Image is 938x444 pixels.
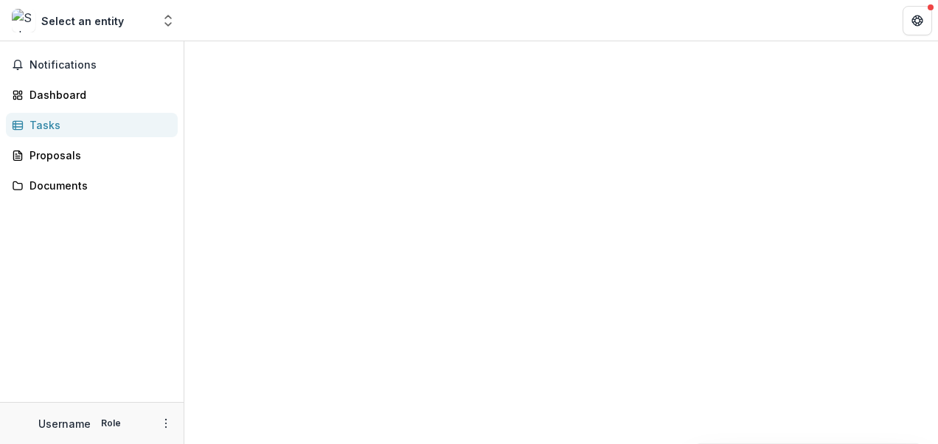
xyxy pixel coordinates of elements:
div: Select an entity [41,13,124,29]
button: Notifications [6,53,178,77]
div: Documents [29,178,166,193]
div: Tasks [29,117,166,133]
img: Select an entity [12,9,35,32]
a: Documents [6,173,178,198]
div: Proposals [29,148,166,163]
button: Get Help [903,6,932,35]
a: Proposals [6,143,178,167]
button: Open entity switcher [158,6,178,35]
a: Dashboard [6,83,178,107]
a: Tasks [6,113,178,137]
button: More [157,414,175,432]
p: Username [38,416,91,431]
p: Role [97,417,125,430]
span: Notifications [29,59,172,72]
div: Dashboard [29,87,166,103]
